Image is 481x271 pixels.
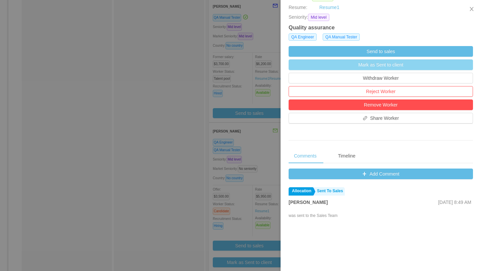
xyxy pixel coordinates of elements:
[319,4,339,11] a: Resume1
[333,149,361,164] div: Timeline
[323,33,360,41] span: QA Manual Tester
[289,169,473,179] button: icon: plusAdd Comment
[289,187,313,196] a: Allocation
[289,5,307,10] span: Resume:
[289,46,473,57] button: Send to sales
[469,6,474,12] i: icon: close
[289,200,328,205] strong: [PERSON_NAME]
[314,187,345,196] a: Sent To Sales
[289,213,338,219] div: was sent to the Sales Team
[289,99,473,110] button: Remove Worker
[289,73,473,83] button: Withdraw Worker
[289,59,473,70] button: Mark as Sent to client
[289,149,322,164] div: Comments
[289,33,317,41] span: QA Engineer
[289,86,473,97] button: Reject Worker
[438,200,471,205] span: [DATE] 8:49 AM
[308,14,329,21] span: Mid level
[289,113,473,123] button: icon: linkShare Worker
[289,25,335,30] strong: Quality assurance
[289,14,308,21] span: Seniority:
